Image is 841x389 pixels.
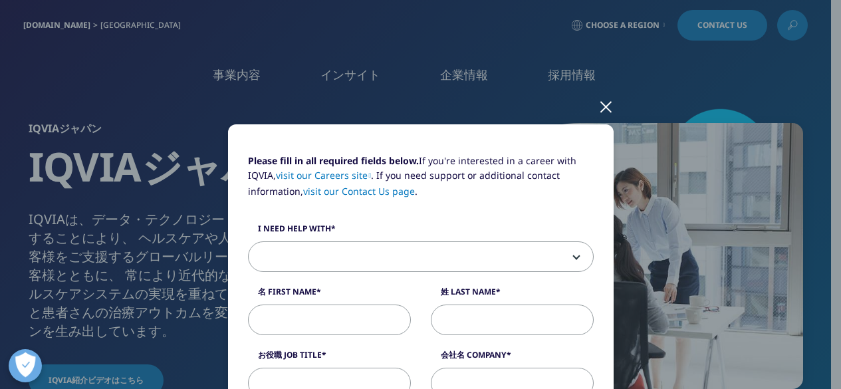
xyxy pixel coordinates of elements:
[248,154,594,209] p: If you're interested in a career with IQVIA, . If you need support or additional contact informat...
[248,349,411,368] label: お役職 Job Title
[303,185,415,197] a: visit our Contact Us page
[248,154,419,167] strong: Please fill in all required fields below.
[248,223,594,241] label: I need help with
[248,286,411,305] label: 名 First Name
[431,349,594,368] label: 会社名 Company
[9,349,42,382] button: 優先設定センターを開く
[431,286,594,305] label: 姓 Last Name
[276,169,372,182] a: visit our Careers site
